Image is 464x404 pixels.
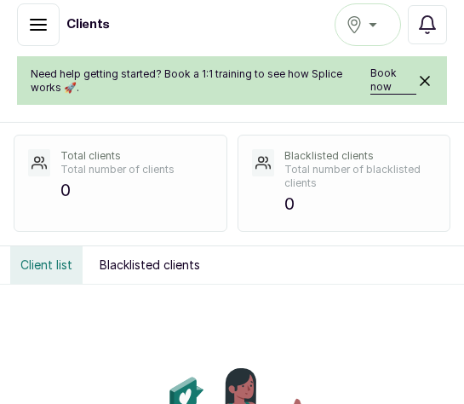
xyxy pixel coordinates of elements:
[10,246,83,284] button: Client list
[284,149,436,163] p: Blacklisted clients
[66,16,110,33] h1: Clients
[60,163,212,176] p: Total number of clients
[89,246,210,284] button: Blacklisted clients
[31,67,360,95] span: Need help getting started? Book a 1:1 training to see how Splice works 🚀.
[60,149,212,163] p: Total clients
[60,176,212,204] p: 0
[284,190,436,217] p: 0
[284,163,436,190] p: Total number of blacklisted clients
[370,66,416,95] a: Book now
